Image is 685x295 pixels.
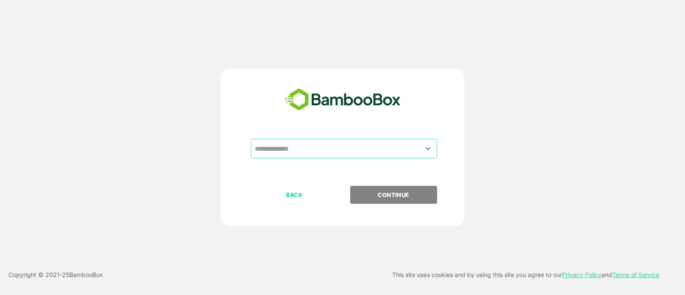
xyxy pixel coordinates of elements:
button: BACK [251,186,338,204]
a: Terms of Service [612,271,659,278]
p: BACK [252,190,337,200]
button: Open [423,143,434,154]
p: Copyright © 2021- 25 BambooBox [9,270,103,280]
p: This site uses cookies and by using this site you agree to our and [392,270,659,280]
p: CONTINUE [351,190,436,200]
button: CONTINUE [350,186,437,204]
a: Privacy Policy [562,271,602,278]
img: bamboobox [280,86,405,114]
